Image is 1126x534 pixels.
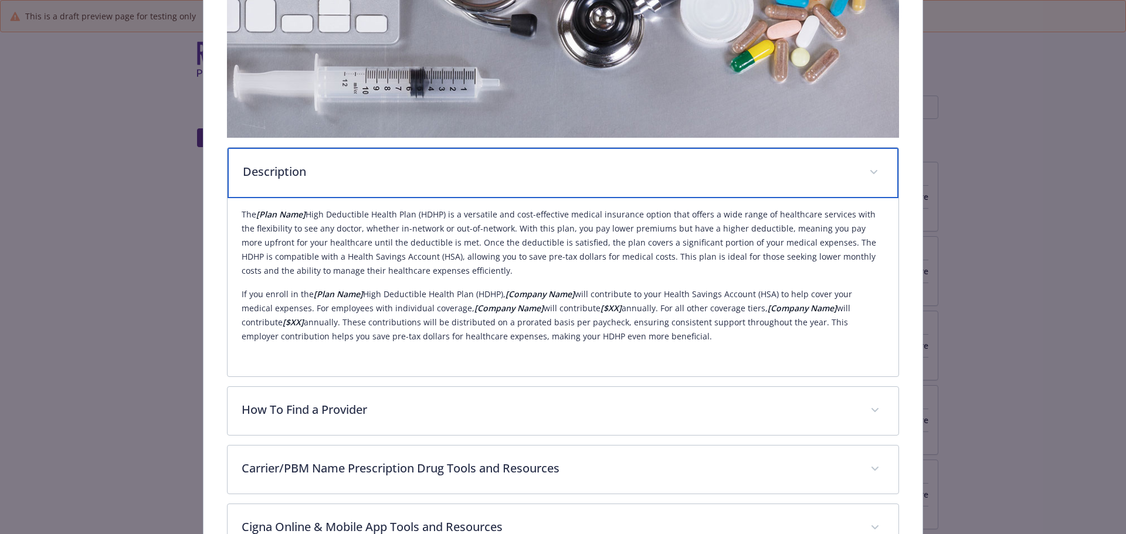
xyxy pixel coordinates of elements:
[242,401,857,419] p: How To Find a Provider
[506,288,575,300] strong: [Company Name]
[601,302,622,314] strong: [$XX]
[242,208,885,278] p: The High Deductible Health Plan (HDHP) is a versatile and cost-effective medical insurance option...
[243,163,856,181] p: Description
[228,198,899,376] div: Description
[474,302,544,314] strong: [Company Name]
[242,287,885,343] p: If you enroll in the High Deductible Health Plan (HDHP), will contribute to your Health Savings A...
[768,302,837,314] strong: [Company Name]
[228,445,899,494] div: Carrier/PBM Name Prescription Drug Tools and Resources
[283,317,304,328] strong: [$XX]
[228,148,899,198] div: Description
[256,209,306,220] strong: [Plan Name]
[314,288,363,300] strong: [Plan Name]
[242,460,857,477] p: Carrier/PBM Name Prescription Drug Tools and Resources
[228,387,899,435] div: How To Find a Provider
